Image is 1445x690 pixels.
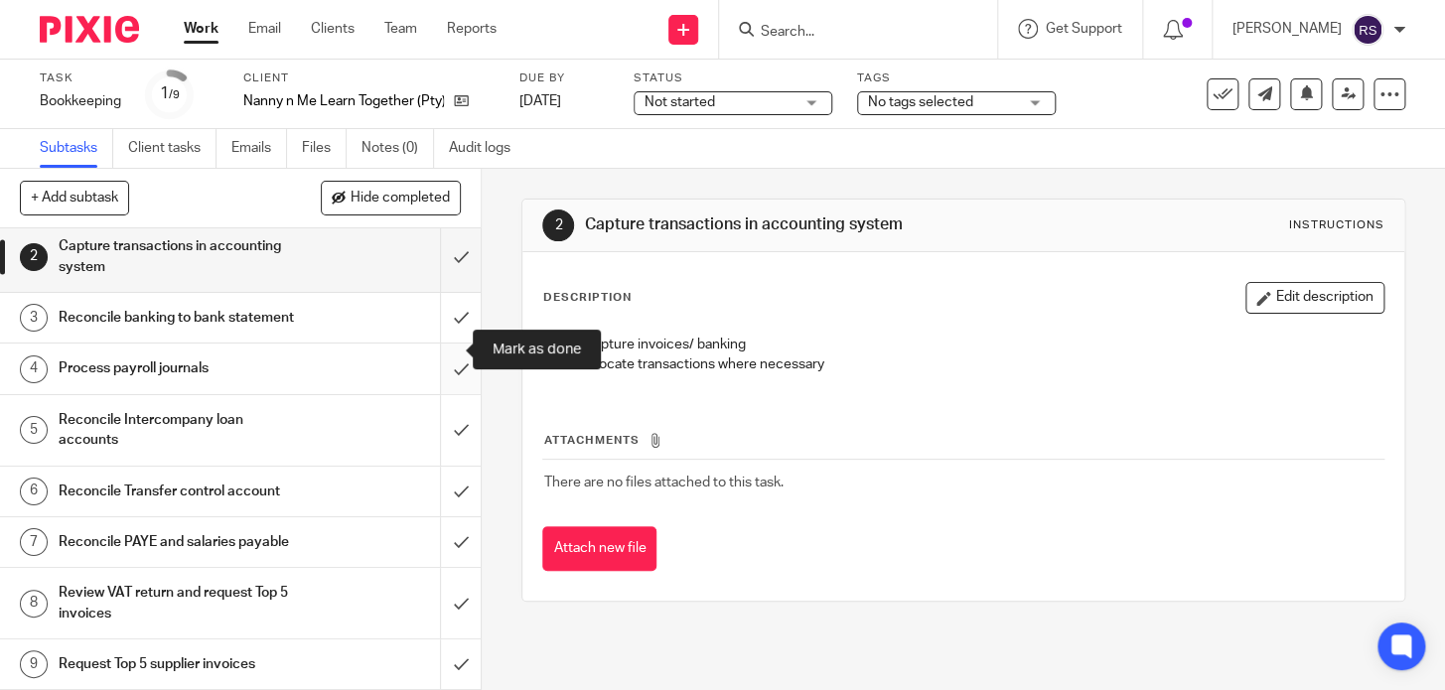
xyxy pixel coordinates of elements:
p: [PERSON_NAME] [1232,19,1342,39]
h1: Capture transactions in accounting system [59,231,300,282]
h1: Reconcile PAYE and salaries payable [59,527,300,557]
p: Allocate transactions where necessary [583,354,1382,374]
button: Edit description [1245,282,1384,314]
p: Nanny n Me Learn Together (Pty) Ltd [243,91,444,111]
label: Client [243,70,495,86]
h1: Request Top 5 supplier invoices [59,649,300,679]
a: Notes (0) [361,129,434,168]
div: Bookkeeping [40,91,121,111]
span: No tags selected [868,95,973,109]
a: Subtasks [40,129,113,168]
a: Clients [311,19,355,39]
input: Search [759,24,938,42]
small: /9 [169,89,180,100]
div: 9 [20,650,48,678]
h1: Review VAT return and request Top 5 invoices [59,578,300,628]
span: [DATE] [519,94,561,108]
h1: Reconcile Transfer control account [59,477,300,506]
button: Attach new file [542,526,656,571]
img: svg%3E [1352,14,1383,46]
a: Files [302,129,347,168]
label: Tags [857,70,1056,86]
div: 2 [20,243,48,271]
p: Capture invoices/ banking [583,335,1382,354]
a: Work [184,19,218,39]
h1: Reconcile banking to bank statement [59,303,300,333]
div: 3 [20,304,48,332]
button: Hide completed [321,181,461,214]
h1: Capture transactions in accounting system [585,214,1006,235]
div: 5 [20,416,48,444]
span: Hide completed [351,191,450,207]
img: Pixie [40,16,139,43]
div: 1 [160,82,180,105]
h1: Process payroll journals [59,353,300,383]
label: Due by [519,70,609,86]
label: Task [40,70,121,86]
a: Email [248,19,281,39]
a: Client tasks [128,129,217,168]
div: 4 [20,355,48,383]
a: Team [384,19,417,39]
a: Audit logs [449,129,525,168]
span: Attachments [543,435,639,446]
p: Description [542,290,631,306]
label: Status [634,70,832,86]
div: 7 [20,528,48,556]
div: 6 [20,478,48,505]
a: Reports [447,19,497,39]
span: There are no files attached to this task. [543,476,783,489]
button: + Add subtask [20,181,129,214]
h1: Reconcile Intercompany loan accounts [59,405,300,456]
span: Not started [645,95,715,109]
a: Emails [231,129,287,168]
div: 8 [20,590,48,618]
div: Instructions [1289,217,1384,233]
span: Get Support [1046,22,1122,36]
div: 2 [542,209,574,241]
